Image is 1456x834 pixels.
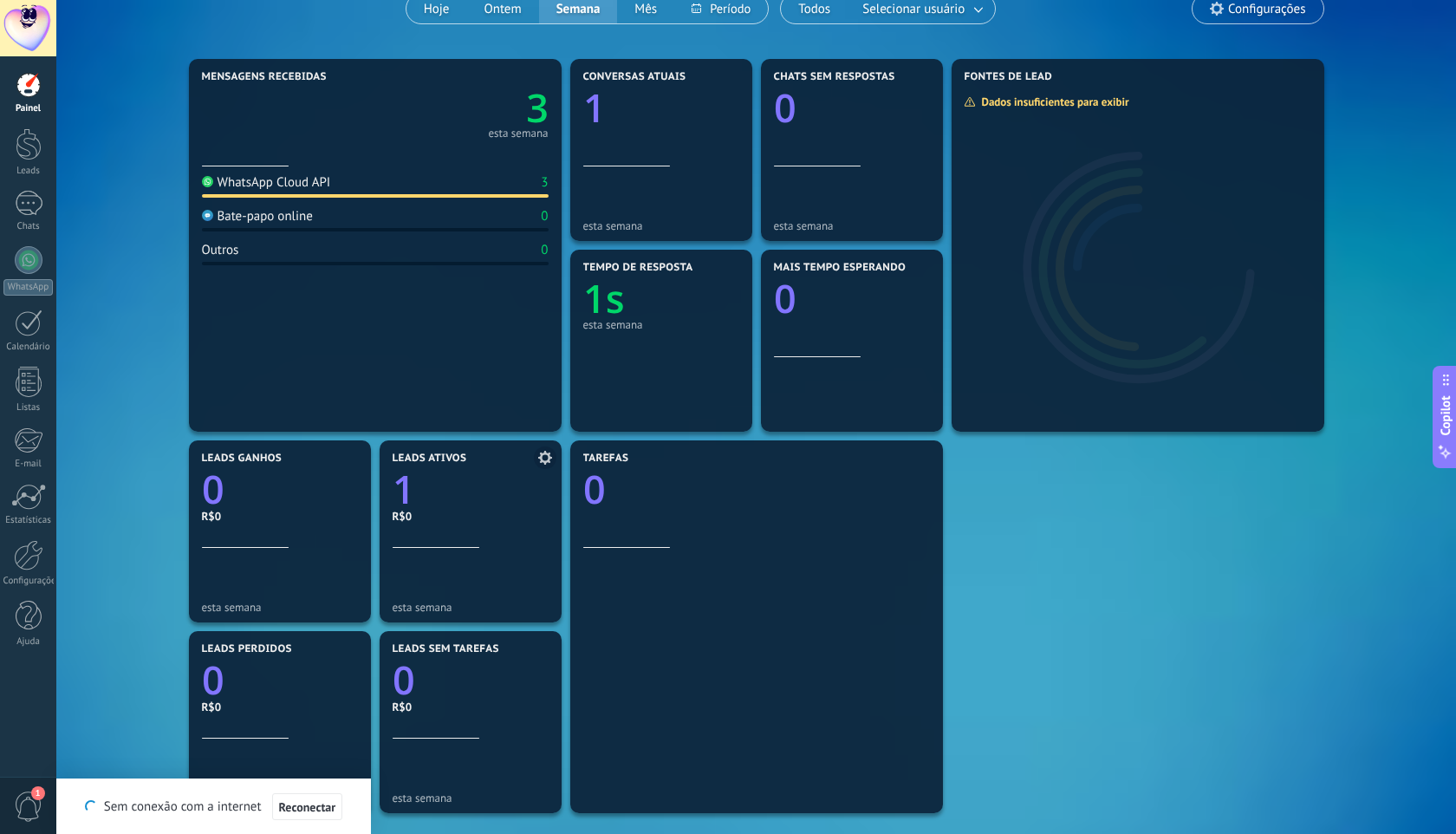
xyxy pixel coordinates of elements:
[393,792,549,805] div: esta semana
[85,792,342,821] div: Sem conexão com a internet
[583,453,629,465] span: Tarefas
[375,81,549,134] a: 3
[202,463,358,516] a: 0
[965,71,1053,83] span: Fontes de lead
[3,279,53,296] div: WhatsApp
[202,700,358,714] div: R$0
[393,463,549,516] a: 1
[583,219,739,232] div: esta semana
[202,463,224,516] text: 0
[279,801,336,813] span: Reconectar
[488,129,548,138] div: esta semana
[583,81,606,134] text: 1
[393,654,549,707] a: 0
[583,463,606,516] text: 0
[393,453,467,465] span: Leads ativos
[541,208,548,225] div: 0
[393,601,549,614] div: esta semana
[202,71,327,83] span: Mensagens recebidas
[964,94,1141,109] div: Dados insuficientes para exibir
[583,463,930,516] a: 0
[393,700,549,714] div: R$0
[1228,2,1305,16] span: Configurações
[3,221,54,232] div: Chats
[202,208,313,225] div: Bate-papo online
[272,793,343,821] button: Reconectar
[202,654,358,707] a: 0
[393,463,415,516] text: 1
[583,262,693,274] span: Tempo de resposta
[3,402,54,414] div: Listas
[774,219,930,232] div: esta semana
[774,272,796,325] text: 0
[774,262,907,274] span: Mais tempo esperando
[3,576,54,587] div: Configurações
[202,174,331,191] div: WhatsApp Cloud API
[3,515,54,526] div: Estatísticas
[202,643,292,655] span: Leads perdidos
[202,453,283,465] span: Leads ganhos
[393,643,499,655] span: Leads sem tarefas
[1437,396,1454,436] span: Copilot
[3,459,54,470] div: E-mail
[3,342,54,353] div: Calendário
[202,210,213,221] img: Bate-papo online
[393,509,549,524] div: R$0
[393,654,415,707] text: 0
[202,654,224,707] text: 0
[31,786,45,800] span: 1
[583,272,625,325] text: 1s
[774,81,796,134] text: 0
[583,318,739,331] div: esta semana
[541,242,548,258] div: 0
[202,509,358,524] div: R$0
[202,176,213,187] img: WhatsApp Cloud API
[541,174,548,191] div: 3
[3,103,54,114] div: Painel
[3,636,54,648] div: Ajuda
[3,166,54,177] div: Leads
[774,71,895,83] span: Chats sem respostas
[202,601,358,614] div: esta semana
[583,71,686,83] span: Conversas atuais
[526,81,549,134] text: 3
[202,242,239,258] div: Outros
